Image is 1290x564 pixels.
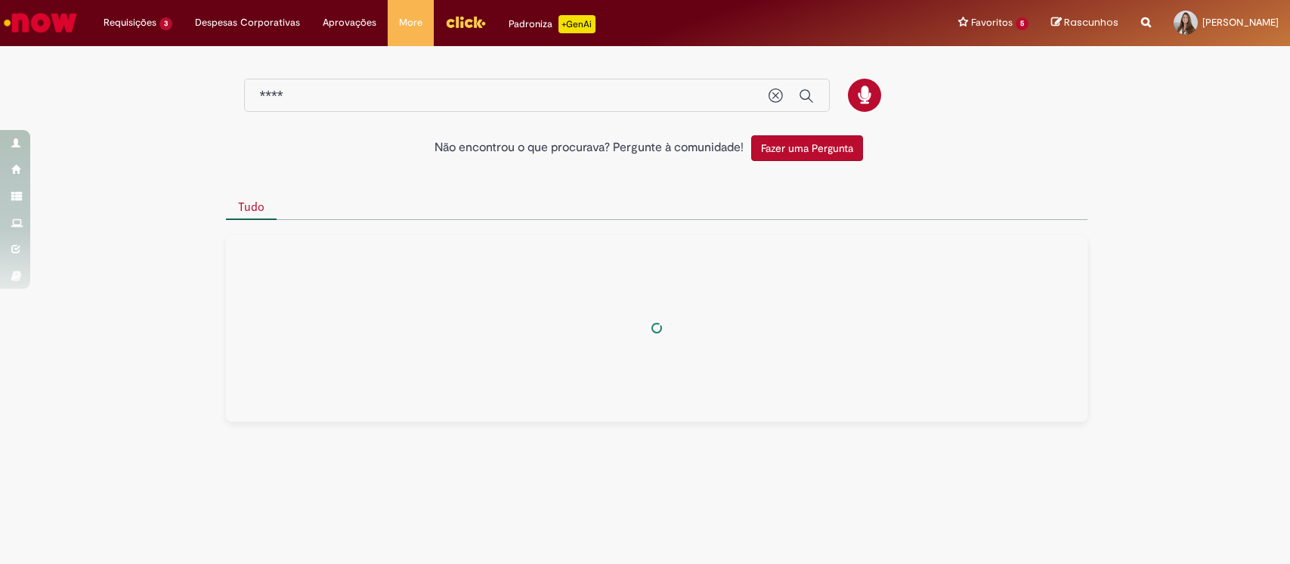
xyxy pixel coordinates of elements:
[445,11,486,33] img: click_logo_yellow_360x200.png
[971,15,1013,30] span: Favoritos
[159,17,172,30] span: 3
[751,135,863,161] button: Fazer uma Pergunta
[104,15,156,30] span: Requisições
[558,15,596,33] p: +GenAi
[2,8,79,38] img: ServiceNow
[1064,15,1118,29] span: Rascunhos
[323,15,376,30] span: Aprovações
[226,235,1087,422] div: Tudo
[195,15,300,30] span: Despesas Corporativas
[1051,16,1118,30] a: Rascunhos
[399,15,422,30] span: More
[1016,17,1029,30] span: 5
[1202,16,1279,29] span: [PERSON_NAME]
[509,15,596,33] div: Padroniza
[435,141,744,155] h2: Não encontrou o que procurava? Pergunte à comunidade!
